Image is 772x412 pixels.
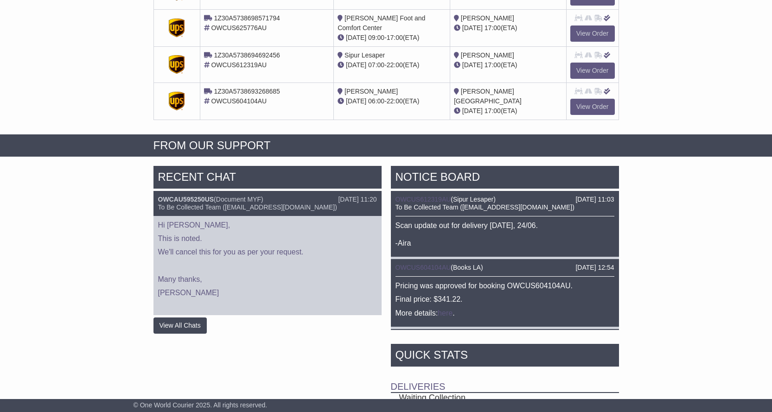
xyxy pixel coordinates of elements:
[387,97,403,105] span: 22:00
[169,92,185,110] img: GetCarrierServiceDarkLogo
[338,33,446,43] div: - (ETA)
[387,34,403,41] span: 17:00
[462,107,483,114] span: [DATE]
[396,203,574,211] span: To Be Collected Team ([EMAIL_ADDRESS][DOMAIN_NAME])
[338,96,446,106] div: - (ETA)
[396,309,614,317] p: More details: .
[575,196,614,203] div: [DATE] 11:03
[216,196,261,203] span: Document MYF
[462,24,483,32] span: [DATE]
[158,288,377,297] p: [PERSON_NAME]
[462,61,483,69] span: [DATE]
[169,19,185,37] img: GetCarrierServiceDarkLogo
[485,107,501,114] span: 17:00
[391,393,535,403] td: Waiting Collection
[338,14,425,32] span: [PERSON_NAME] Foot and Comfort Center
[158,247,377,256] p: We'll cancel this for you as per your request.
[391,344,619,369] div: Quick Stats
[454,88,522,105] span: [PERSON_NAME][GEOGRAPHIC_DATA]
[575,264,614,272] div: [DATE] 12:54
[211,24,267,32] span: OWCUS625776AU
[346,61,366,69] span: [DATE]
[485,24,501,32] span: 17:00
[345,51,385,59] span: Sipur Lesaper
[158,275,377,284] p: Many thanks,
[396,281,614,290] p: Pricing was approved for booking OWCUS604104AU.
[211,61,267,69] span: OWCUS612319AU
[158,234,377,243] p: This is noted.
[396,264,451,271] a: OWCUS604104AU
[158,221,377,229] p: Hi [PERSON_NAME],
[346,97,366,105] span: [DATE]
[214,51,280,59] span: 1Z30A5738694692456
[396,264,614,272] div: ( )
[454,60,562,70] div: (ETA)
[438,309,453,317] a: here
[158,196,377,203] div: ( )
[368,34,384,41] span: 09:00
[391,166,619,191] div: NOTICE BOARD
[214,14,280,22] span: 1Z30A5738698571794
[338,196,376,203] div: [DATE] 11:20
[454,106,562,116] div: (ETA)
[396,221,614,248] p: Scan update out for delivery [DATE], 24/06. -Aira
[570,99,615,115] a: View Order
[158,203,337,211] span: To Be Collected Team ([EMAIL_ADDRESS][DOMAIN_NAME])
[338,60,446,70] div: - (ETA)
[396,196,614,203] div: ( )
[134,401,268,409] span: © One World Courier 2025. All rights reserved.
[153,139,619,152] div: FROM OUR SUPPORT
[153,317,207,334] button: View All Chats
[158,196,214,203] a: OWCAU595250US
[387,61,403,69] span: 22:00
[368,61,384,69] span: 07:00
[169,55,185,74] img: GetCarrierServiceDarkLogo
[570,63,615,79] a: View Order
[570,25,615,42] a: View Order
[461,51,514,59] span: [PERSON_NAME]
[396,295,614,304] p: Final price: $341.22.
[396,196,451,203] a: OWCUS612319AU
[345,88,398,95] span: [PERSON_NAME]
[485,61,501,69] span: 17:00
[211,97,267,105] span: OWCUS604104AU
[346,34,366,41] span: [DATE]
[368,97,384,105] span: 06:00
[453,196,493,203] span: Sipur Lesaper
[214,88,280,95] span: 1Z30A5738693268685
[153,166,382,191] div: RECENT CHAT
[461,14,514,22] span: [PERSON_NAME]
[391,369,619,393] td: Deliveries
[453,264,481,271] span: Books LA
[454,23,562,33] div: (ETA)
